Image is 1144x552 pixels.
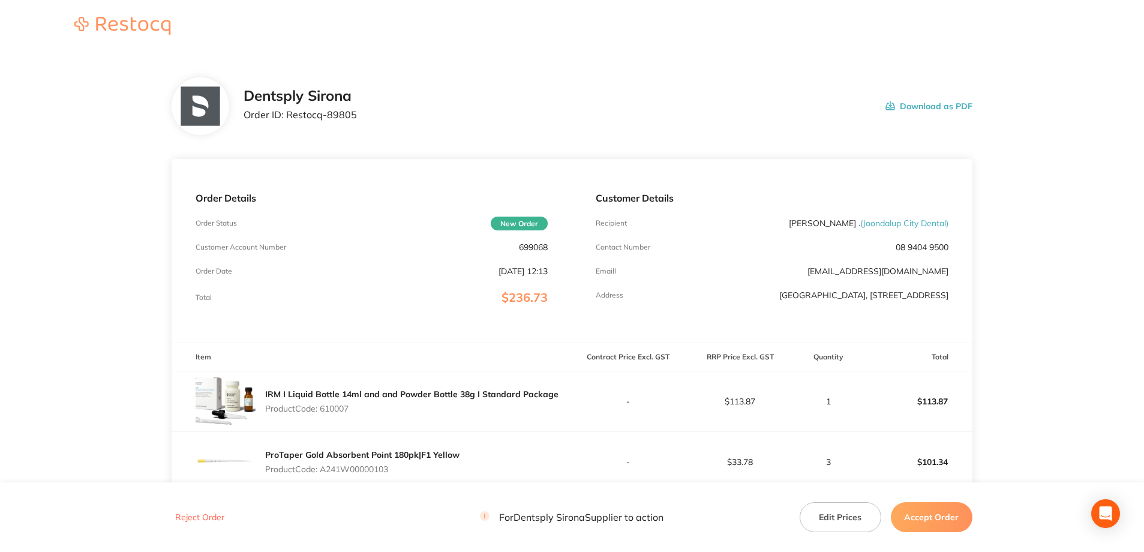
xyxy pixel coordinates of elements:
p: Order ID: Restocq- 89805 [244,109,357,120]
p: Emaill [596,267,616,275]
p: - [572,457,683,467]
p: Order Status [196,219,237,227]
p: Product Code: A241W00000103 [265,464,460,474]
img: Nm5xcmZzZg [196,371,256,431]
span: New Order [491,217,548,230]
p: [PERSON_NAME] . [789,218,948,228]
p: [DATE] 12:13 [499,266,548,276]
p: 699068 [519,242,548,252]
p: - [572,397,683,406]
button: Edit Prices [800,502,881,532]
a: Restocq logo [62,17,182,37]
span: ( Joondalup City Dental ) [860,218,948,229]
p: Customer Account Number [196,243,286,251]
p: 3 [797,457,860,467]
h2: Dentsply Sirona [244,88,357,104]
a: IRM I Liquid Bottle 14ml and and Powder Bottle 38g I Standard Package [265,389,559,400]
p: [GEOGRAPHIC_DATA], [STREET_ADDRESS] [779,290,948,300]
p: Recipient [596,219,627,227]
button: Download as PDF [885,88,972,125]
th: Total [860,343,972,371]
button: Accept Order [891,502,972,532]
p: Order Details [196,193,548,203]
p: 1 [797,397,860,406]
img: NTllNzd2NQ [181,87,220,126]
div: Open Intercom Messenger [1091,499,1120,528]
p: For Dentsply Sirona Supplier to action [480,512,663,523]
p: $113.87 [684,397,795,406]
p: Order Date [196,267,232,275]
th: RRP Price Excl. GST [684,343,796,371]
th: Contract Price Excl. GST [572,343,684,371]
span: $236.73 [502,290,548,305]
p: Product Code: 610007 [265,404,559,413]
p: $33.78 [684,457,795,467]
a: [EMAIL_ADDRESS][DOMAIN_NAME] [807,266,948,277]
p: Total [196,293,212,302]
p: $101.34 [861,448,972,476]
a: ProTaper Gold Absorbent Point 180pk|F1 Yellow [265,449,460,460]
img: cGdzcXo0MA [196,432,256,492]
p: $113.87 [861,387,972,416]
button: Reject Order [172,512,228,523]
p: Customer Details [596,193,948,203]
th: Item [172,343,572,371]
p: Address [596,291,623,299]
p: Contact Number [596,243,650,251]
p: 08 9404 9500 [896,242,948,252]
th: Quantity [796,343,860,371]
img: Restocq logo [62,17,182,35]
